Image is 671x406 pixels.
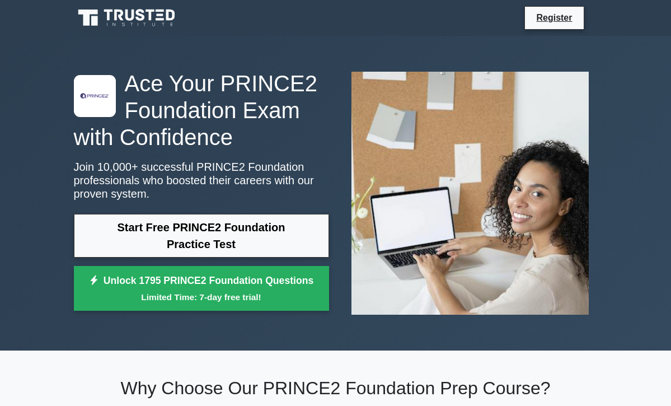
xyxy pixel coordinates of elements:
a: Unlock 1795 PRINCE2 Foundation QuestionsLimited Time: 7-day free trial! [74,266,329,311]
h1: Ace Your PRINCE2 Foundation Exam with Confidence [74,71,329,151]
a: Start Free PRINCE2 Foundation Practice Test [74,214,329,258]
p: Join 10,000+ successful PRINCE2 Foundation professionals who boosted their careers with our prove... [74,160,329,200]
small: Limited Time: 7-day free trial! [88,291,315,304]
a: Register [529,11,579,25]
h2: Why Choose Our PRINCE2 Foundation Prep Course? [74,377,598,399]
